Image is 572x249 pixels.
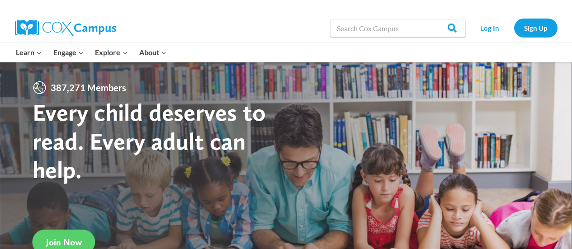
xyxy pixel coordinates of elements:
[10,43,172,62] nav: Primary Navigation
[330,19,466,37] input: Search Cox Campus
[46,237,82,248] span: Join Now
[514,19,558,37] a: Sign Up
[95,47,128,58] span: Explore
[16,47,42,58] span: Learn
[53,47,84,58] span: Engage
[470,19,558,37] nav: Secondary Navigation
[33,98,266,184] strong: Every child deserves to read. Every adult can help.
[139,47,166,58] span: About
[470,19,510,37] a: Log In
[15,20,116,36] img: Cox Campus
[47,80,130,95] span: 387,271 Members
